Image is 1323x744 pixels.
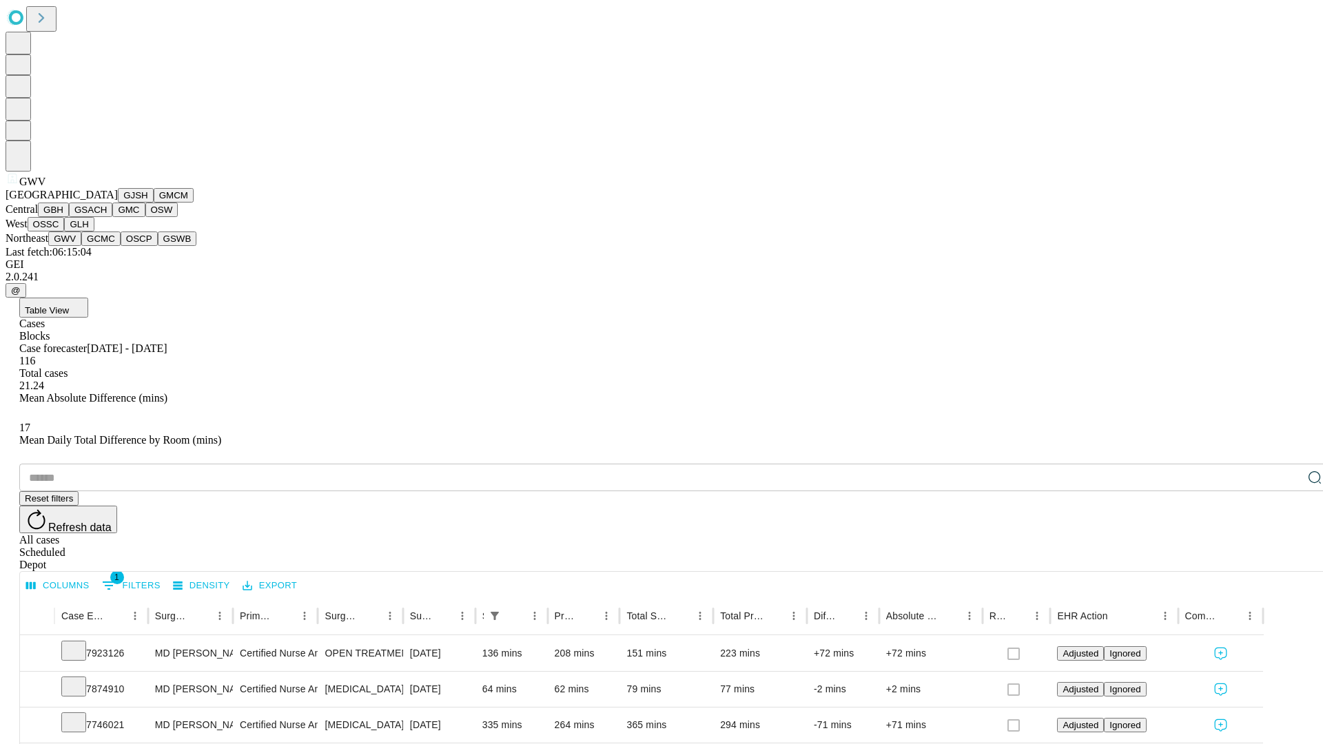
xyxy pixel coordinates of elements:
[61,707,141,743] div: 7746021
[555,636,613,671] div: 208 mins
[814,636,872,671] div: +72 mins
[64,217,94,231] button: GLH
[295,606,314,626] button: Menu
[87,342,167,354] span: [DATE] - [DATE]
[989,610,1007,621] div: Resolved in EHR
[19,342,87,354] span: Case forecaster
[19,355,35,366] span: 116
[121,231,158,246] button: OSCP
[837,606,857,626] button: Sort
[19,506,117,533] button: Refresh data
[814,707,872,743] div: -71 mins
[433,606,453,626] button: Sort
[626,707,706,743] div: 365 mins
[1109,684,1140,694] span: Ignored
[720,610,763,621] div: Total Predicted Duration
[720,636,800,671] div: 223 mins
[482,707,541,743] div: 335 mins
[720,707,800,743] div: 294 mins
[276,606,295,626] button: Sort
[671,606,690,626] button: Sort
[155,636,226,671] div: MD [PERSON_NAME] [PERSON_NAME] Md
[506,606,525,626] button: Sort
[19,491,79,506] button: Reset filters
[555,672,613,707] div: 62 mins
[886,636,976,671] div: +72 mins
[38,203,69,217] button: GBH
[240,610,274,621] div: Primary Service
[485,606,504,626] button: Show filters
[1057,646,1104,661] button: Adjusted
[765,606,784,626] button: Sort
[19,367,68,379] span: Total cases
[19,298,88,318] button: Table View
[6,283,26,298] button: @
[25,493,73,504] span: Reset filters
[155,672,226,707] div: MD [PERSON_NAME] [PERSON_NAME] Md
[106,606,125,626] button: Sort
[380,606,400,626] button: Menu
[61,672,141,707] div: 7874910
[19,392,167,404] span: Mean Absolute Difference (mins)
[154,188,194,203] button: GMCM
[1027,606,1047,626] button: Menu
[482,610,484,621] div: Scheduled In Room Duration
[61,610,105,621] div: Case Epic Id
[110,570,124,584] span: 1
[1008,606,1027,626] button: Sort
[61,636,141,671] div: 7923126
[240,636,311,671] div: Certified Nurse Anesthetist
[6,189,118,200] span: [GEOGRAPHIC_DATA]
[27,642,48,666] button: Expand
[11,285,21,296] span: @
[1057,718,1104,732] button: Adjusted
[453,606,472,626] button: Menu
[410,636,469,671] div: [DATE]
[814,610,836,621] div: Difference
[626,672,706,707] div: 79 mins
[482,636,541,671] div: 136 mins
[525,606,544,626] button: Menu
[325,610,359,621] div: Surgery Name
[6,246,92,258] span: Last fetch: 06:15:04
[6,203,38,215] span: Central
[626,636,706,671] div: 151 mins
[1109,720,1140,730] span: Ignored
[240,707,311,743] div: Certified Nurse Anesthetist
[857,606,876,626] button: Menu
[626,610,670,621] div: Total Scheduled Duration
[81,231,121,246] button: GCMC
[6,258,1317,271] div: GEI
[19,176,45,187] span: GWV
[19,380,44,391] span: 21.24
[19,422,30,433] span: 17
[577,606,597,626] button: Sort
[1109,606,1129,626] button: Sort
[361,606,380,626] button: Sort
[482,672,541,707] div: 64 mins
[1063,648,1098,659] span: Adjusted
[125,606,145,626] button: Menu
[155,610,189,621] div: Surgeon Name
[48,521,112,533] span: Refresh data
[1185,610,1220,621] div: Comments
[960,606,979,626] button: Menu
[28,217,65,231] button: OSSC
[720,672,800,707] div: 77 mins
[1104,718,1146,732] button: Ignored
[886,610,939,621] div: Absolute Difference
[6,271,1317,283] div: 2.0.241
[1104,682,1146,696] button: Ignored
[210,606,229,626] button: Menu
[941,606,960,626] button: Sort
[1221,606,1240,626] button: Sort
[325,707,396,743] div: [MEDICAL_DATA] COMPLEX INTRACRANIAL ANUERYSM CAROTID CIRCULATION
[48,231,81,246] button: GWV
[410,610,432,621] div: Surgery Date
[6,218,28,229] span: West
[1240,606,1260,626] button: Menu
[240,672,311,707] div: Certified Nurse Anesthetist
[19,434,221,446] span: Mean Daily Total Difference by Room (mins)
[597,606,616,626] button: Menu
[27,714,48,738] button: Expand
